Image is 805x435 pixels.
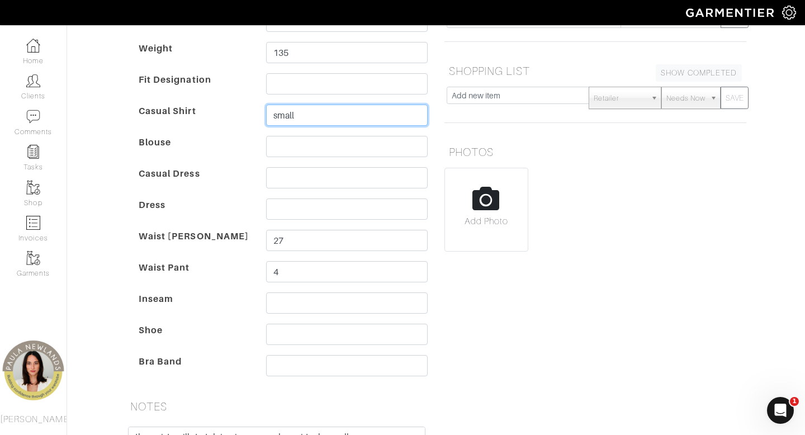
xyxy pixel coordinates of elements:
[666,87,705,110] span: Needs Now
[782,6,796,20] img: gear-icon-white-bd11855cb880d31180b6d7d6211b90ccbf57a29d726f0c71d8c61bd08dd39cc2.png
[130,324,258,355] dt: Shoe
[130,261,258,292] dt: Waist Pant
[594,87,646,110] span: Retailer
[130,136,258,167] dt: Blouse
[26,110,40,124] img: comment-icon-a0a6a9ef722e966f86d9cbdc48e553b5cf19dbc54f86b18d962a5391bc8f6eb6.png
[656,64,742,82] a: SHOW COMPLETED
[447,87,589,104] input: Add new item
[680,3,782,22] img: garmentier-logo-header-white-b43fb05a5012e4ada735d5af1a66efaba907eab6374d6393d1fbf88cb4ef424d.png
[26,216,40,230] img: orders-icon-0abe47150d42831381b5fb84f609e132dff9fe21cb692f30cb5eec754e2cba89.png
[721,87,749,109] button: SAVE
[130,42,258,73] dt: Weight
[130,73,258,105] dt: Fit Designation
[126,395,428,418] h5: NOTES
[26,145,40,159] img: reminder-icon-8004d30b9f0a5d33ae49ab947aed9ed385cf756f9e5892f1edd6e32f2345188e.png
[444,141,746,163] h5: PHOTOS
[130,230,258,261] dt: Waist [PERSON_NAME]
[130,11,258,42] dt: Height
[130,198,258,230] dt: Dress
[130,167,258,198] dt: Casual Dress
[130,292,258,324] dt: Inseam
[26,181,40,195] img: garments-icon-b7da505a4dc4fd61783c78ac3ca0ef83fa9d6f193b1c9dc38574b1d14d53ca28.png
[444,60,746,82] h5: SHOPPING LIST
[767,397,794,424] iframe: Intercom live chat
[790,397,799,406] span: 1
[26,251,40,265] img: garments-icon-b7da505a4dc4fd61783c78ac3ca0ef83fa9d6f193b1c9dc38574b1d14d53ca28.png
[26,74,40,88] img: clients-icon-6bae9207a08558b7cb47a8932f037763ab4055f8c8b6bfacd5dc20c3e0201464.png
[26,39,40,53] img: dashboard-icon-dbcd8f5a0b271acd01030246c82b418ddd0df26cd7fceb0bd07c9910d44c42f6.png
[130,355,258,386] dt: Bra Band
[130,105,258,136] dt: Casual Shirt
